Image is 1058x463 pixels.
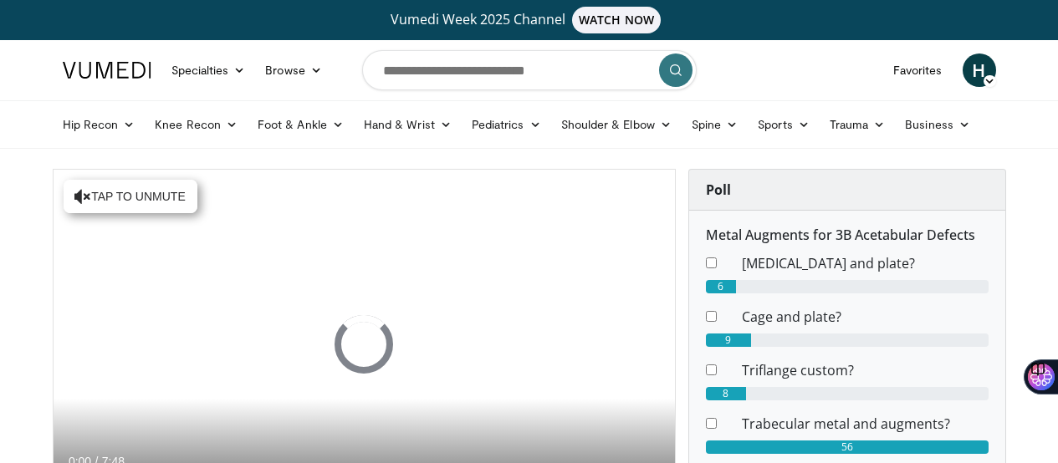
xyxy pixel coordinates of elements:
a: Pediatrics [462,108,551,141]
a: H [963,53,996,87]
a: Hip Recon [53,108,146,141]
img: VuMedi Logo [63,62,151,79]
h6: Metal Augments for 3B Acetabular Defects [706,227,989,243]
a: Specialties [161,53,256,87]
dd: Triflange custom? [729,360,1001,380]
dd: [MEDICAL_DATA] and plate? [729,253,1001,273]
div: 56 [706,440,989,454]
a: Business [895,108,980,141]
button: Tap to unmute [64,180,197,213]
strong: Poll [706,181,731,199]
a: Browse [255,53,332,87]
a: Hand & Wrist [354,108,462,141]
dd: Trabecular metal and augments? [729,414,1001,434]
div: 8 [706,387,746,400]
span: WATCH NOW [572,7,661,33]
div: 9 [706,333,751,347]
a: Trauma [820,108,896,141]
a: Knee Recon [145,108,248,141]
a: Foot & Ankle [248,108,354,141]
a: Shoulder & Elbow [551,108,682,141]
div: 6 [706,280,736,293]
input: Search topics, interventions [362,50,697,90]
a: Spine [682,108,748,141]
a: Vumedi Week 2025 ChannelWATCH NOW [65,7,994,33]
dd: Cage and plate? [729,307,1001,327]
a: Favorites [883,53,953,87]
a: Sports [748,108,820,141]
